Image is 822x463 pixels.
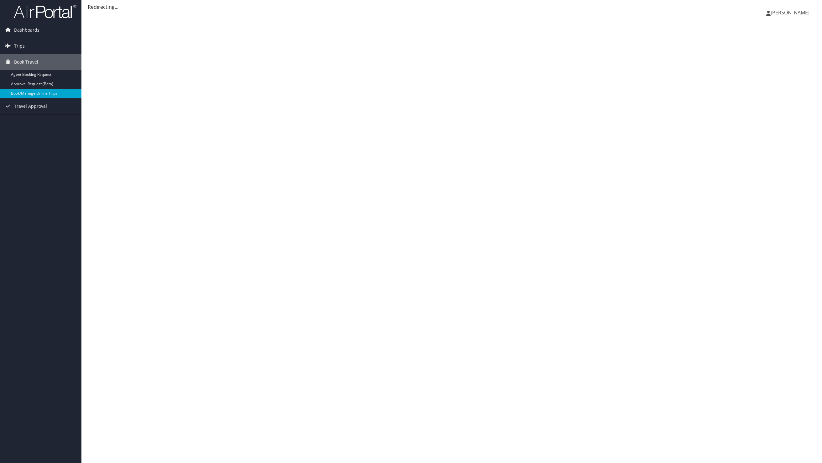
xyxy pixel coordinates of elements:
[14,38,25,54] span: Trips
[14,4,76,19] img: airportal-logo.png
[88,3,816,11] div: Redirecting...
[771,9,809,16] span: [PERSON_NAME]
[766,3,816,22] a: [PERSON_NAME]
[14,98,47,114] span: Travel Approval
[14,22,39,38] span: Dashboards
[14,54,38,70] span: Book Travel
